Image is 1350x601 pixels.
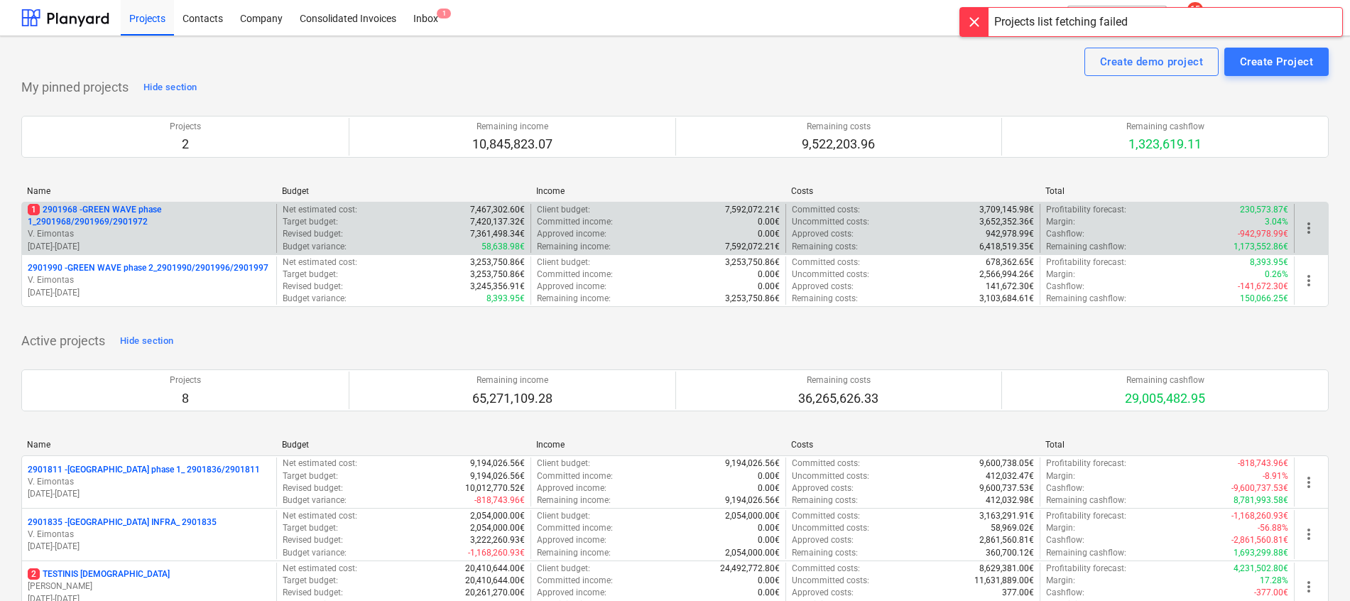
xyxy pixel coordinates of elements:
p: 9,194,026.56€ [470,470,525,482]
p: Committed income : [537,269,613,281]
div: Income [536,440,780,450]
p: 0.00€ [758,534,780,546]
p: Uncommitted costs : [792,470,869,482]
p: Approved income : [537,281,606,293]
p: Uncommitted costs : [792,575,869,587]
p: -818,743.96€ [474,494,525,507]
p: 2,566,994.26€ [979,269,1034,281]
p: 3,709,145.98€ [979,204,1034,216]
p: 0.00€ [758,470,780,482]
p: 3,222,260.93€ [470,534,525,546]
div: 2901835 -[GEOGRAPHIC_DATA] INFRA_ 2901835V. Eimontas[DATE]-[DATE] [28,516,271,553]
p: Approved income : [537,534,606,546]
p: 2,054,000.00€ [470,510,525,522]
p: Budget variance : [283,241,347,253]
p: Remaining cashflow : [1046,494,1126,507]
p: -1,168,260.93€ [468,547,525,559]
p: 2901968 - GREEN WAVE phase 1_2901968/2901969/2901972 [28,204,271,228]
p: Client budget : [537,457,590,470]
p: Revised budget : [283,281,343,293]
p: 1,173,552.86€ [1234,241,1288,253]
p: Net estimated cost : [283,256,357,269]
p: -141,672.30€ [1238,281,1288,293]
p: Approved costs : [792,228,854,240]
p: 3,253,750.86€ [725,256,780,269]
p: Budget variance : [283,293,347,305]
p: Margin : [1046,522,1075,534]
div: Create demo project [1100,53,1203,71]
p: Remaining income [472,374,552,386]
p: Remaining costs [798,374,878,386]
p: My pinned projects [21,79,129,96]
div: Hide section [143,80,197,96]
p: 65,271,109.28 [472,390,552,407]
p: 3,163,291.91€ [979,510,1034,522]
p: Cashflow : [1046,228,1084,240]
p: Cashflow : [1046,587,1084,599]
p: Revised budget : [283,228,343,240]
p: Target budget : [283,269,338,281]
div: Budget [282,186,526,196]
p: Profitability forecast : [1046,457,1126,470]
p: 2901811 - [GEOGRAPHIC_DATA] phase 1_ 2901836/2901811 [28,464,260,476]
p: -377.00€ [1254,587,1288,599]
p: Remaining income : [537,547,611,559]
p: Cashflow : [1046,482,1084,494]
p: Remaining income : [537,494,611,507]
p: Profitability forecast : [1046,204,1126,216]
p: -818,743.96€ [1238,457,1288,470]
p: Cashflow : [1046,281,1084,293]
p: Revised budget : [283,534,343,546]
p: Uncommitted costs : [792,269,869,281]
p: 3,103,684.61€ [979,293,1034,305]
p: Remaining cashflow [1125,374,1205,386]
p: 7,592,072.21€ [725,204,780,216]
iframe: Chat Widget [1279,533,1350,601]
p: TESTINIS [DEMOGRAPHIC_DATA] [28,568,170,580]
p: Committed costs : [792,563,860,575]
div: Total [1045,186,1289,196]
p: Remaining costs [802,121,875,133]
p: 11,631,889.00€ [974,575,1034,587]
p: V. Eimontas [28,274,271,286]
p: 9,194,026.56€ [725,494,780,507]
button: Create demo project [1084,48,1219,76]
div: Total [1045,440,1289,450]
div: Costs [791,186,1035,196]
p: 7,467,302.60€ [470,204,525,216]
p: 10,012,770.52€ [465,482,525,494]
span: 1 [437,9,451,18]
p: V. Eimontas [28,476,271,488]
p: Approved costs : [792,587,854,599]
p: 377.00€ [1002,587,1034,599]
p: Committed costs : [792,457,860,470]
p: -2,861,560.81€ [1231,534,1288,546]
p: 141,672.30€ [986,281,1034,293]
p: 9,194,026.56€ [725,457,780,470]
p: Budget variance : [283,494,347,507]
p: 9,194,026.56€ [470,457,525,470]
p: 230,573.87€ [1240,204,1288,216]
span: more_vert [1300,220,1317,237]
p: Remaining cashflow [1126,121,1204,133]
p: 678,362.65€ [986,256,1034,269]
p: 20,410,644.00€ [465,575,525,587]
button: Hide section [140,76,200,99]
p: 2 [170,136,201,153]
p: [DATE] - [DATE] [28,488,271,500]
p: -9,600,737.53€ [1231,482,1288,494]
p: -8.91% [1263,470,1288,482]
p: 412,032.47€ [986,470,1034,482]
p: Client budget : [537,510,590,522]
p: 29,005,482.95 [1125,390,1205,407]
p: 4,231,502.80€ [1234,563,1288,575]
p: Approved income : [537,587,606,599]
p: Remaining cashflow : [1046,293,1126,305]
p: 7,592,072.21€ [725,241,780,253]
div: 2901990 -GREEN WAVE phase 2_2901990/2901996/2901997V. Eimontas[DATE]-[DATE] [28,262,271,298]
p: [DATE] - [DATE] [28,287,271,299]
p: 58,638.98€ [481,241,525,253]
p: Net estimated cost : [283,204,357,216]
p: Profitability forecast : [1046,563,1126,575]
p: Committed costs : [792,256,860,269]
